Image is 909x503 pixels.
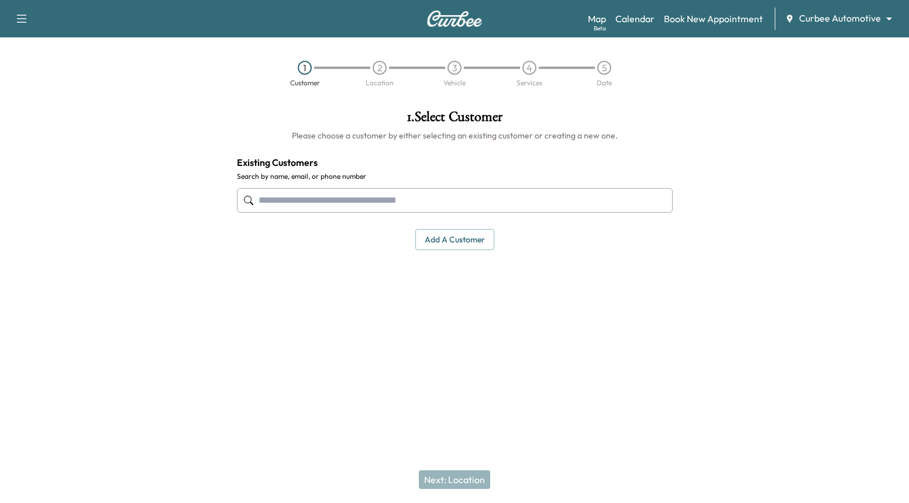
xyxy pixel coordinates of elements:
[237,130,673,141] h6: Please choose a customer by either selecting an existing customer or creating a new one.
[443,79,466,86] div: Vehicle
[799,12,881,25] span: Curbee Automotive
[597,61,611,75] div: 5
[237,110,673,130] h1: 1 . Select Customer
[517,79,542,86] div: Services
[237,155,673,169] h4: Existing Customers
[664,12,763,26] a: Book New Appointment
[594,24,606,33] div: Beta
[588,12,606,26] a: MapBeta
[237,172,673,181] label: Search by name, email, or phone number
[426,11,483,27] img: Curbee Logo
[290,79,320,86] div: Customer
[447,61,462,75] div: 3
[597,79,612,86] div: Date
[298,61,312,75] div: 1
[615,12,655,26] a: Calendar
[522,61,536,75] div: 4
[415,229,494,251] button: Add a customer
[366,79,394,86] div: Location
[373,61,387,75] div: 2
